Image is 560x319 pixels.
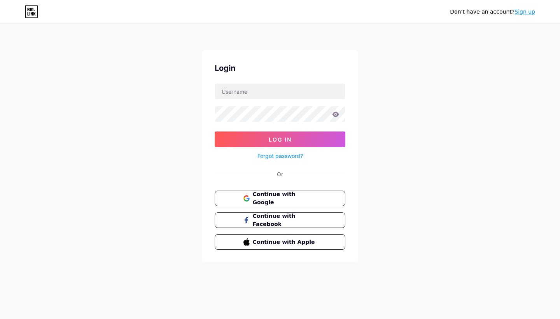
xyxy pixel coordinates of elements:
[215,84,345,99] input: Username
[215,62,345,74] div: Login
[215,191,345,206] button: Continue with Google
[253,212,317,228] span: Continue with Facebook
[450,8,535,16] div: Don't have an account?
[277,170,283,178] div: Or
[253,238,317,246] span: Continue with Apple
[269,136,292,143] span: Log In
[514,9,535,15] a: Sign up
[257,152,303,160] a: Forgot password?
[215,131,345,147] button: Log In
[253,190,317,207] span: Continue with Google
[215,212,345,228] button: Continue with Facebook
[215,234,345,250] button: Continue with Apple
